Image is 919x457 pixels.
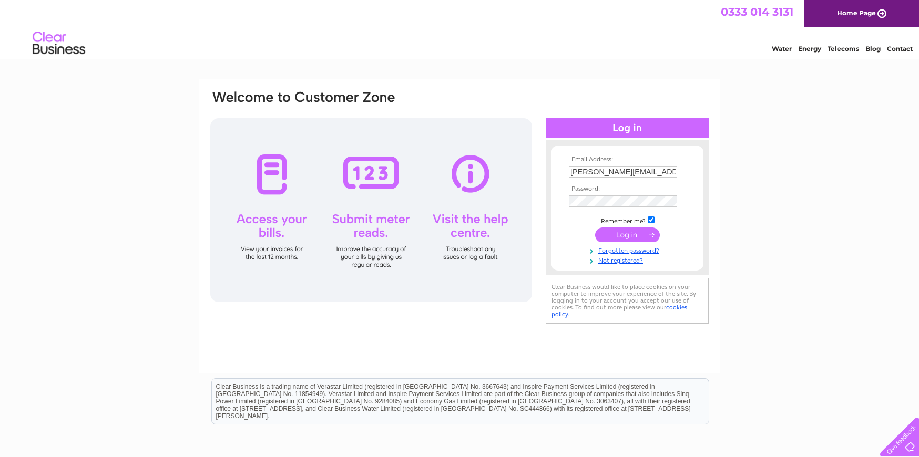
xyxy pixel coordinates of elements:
[546,278,709,324] div: Clear Business would like to place cookies on your computer to improve your experience of the sit...
[32,27,86,59] img: logo.png
[828,45,859,53] a: Telecoms
[566,185,688,193] th: Password:
[721,5,793,18] a: 0333 014 3131
[566,156,688,163] th: Email Address:
[772,45,792,53] a: Water
[887,45,913,53] a: Contact
[798,45,821,53] a: Energy
[566,215,688,225] td: Remember me?
[569,245,688,255] a: Forgotten password?
[552,304,687,318] a: cookies policy
[212,6,709,51] div: Clear Business is a trading name of Verastar Limited (registered in [GEOGRAPHIC_DATA] No. 3667643...
[569,255,688,265] a: Not registered?
[865,45,881,53] a: Blog
[595,227,660,242] input: Submit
